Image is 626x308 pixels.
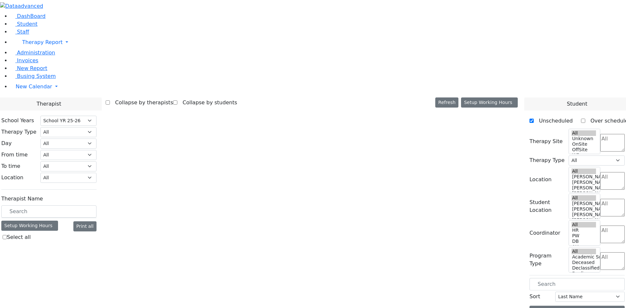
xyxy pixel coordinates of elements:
[572,254,596,260] option: Academic Support
[572,130,596,136] option: All
[572,244,596,250] option: AH
[572,185,596,191] option: [PERSON_NAME] 3
[572,206,596,212] option: [PERSON_NAME] 4
[1,174,23,182] label: Location
[572,169,596,174] option: All
[10,73,56,79] a: Busing System
[10,13,46,19] a: DashBoard
[10,57,38,64] a: Invoices
[534,116,573,126] label: Unscheduled
[17,50,55,56] span: Administration
[10,50,55,56] a: Administration
[17,73,56,79] span: Busing System
[572,271,596,276] option: Declines
[1,117,34,125] label: School Years
[10,21,37,27] a: Student
[572,212,596,217] option: [PERSON_NAME] 3
[1,139,12,147] label: Day
[572,136,596,141] option: Unknown
[572,147,596,153] option: OffSite
[10,36,626,49] a: Therapy Report
[16,83,52,90] span: New Calendar
[1,128,37,136] label: Therapy Type
[177,97,237,108] label: Collapse by students
[73,221,97,231] button: Print all
[572,180,596,185] option: [PERSON_NAME] 4
[529,252,565,268] label: Program Type
[17,57,38,64] span: Invoices
[600,134,625,152] textarea: Search
[600,252,625,270] textarea: Search
[1,151,28,159] label: From time
[529,229,560,237] label: Coordinator
[572,191,596,196] option: [PERSON_NAME] 2
[572,201,596,206] option: [PERSON_NAME] 5
[22,39,63,45] span: Therapy Report
[572,195,596,201] option: All
[572,239,596,244] option: DB
[572,233,596,239] option: PW
[461,97,518,108] button: Setup Working Hours
[17,65,47,71] span: New Report
[1,195,43,203] label: Therapist Name
[17,13,46,19] span: DashBoard
[10,80,626,93] a: New Calendar
[572,217,596,223] option: [PERSON_NAME] 2
[572,222,596,227] option: All
[37,100,61,108] span: Therapist
[7,233,31,241] label: Select all
[529,198,565,214] label: Student Location
[17,29,29,35] span: Staff
[529,138,563,145] label: Therapy Site
[572,265,596,271] option: Declassified
[17,21,37,27] span: Student
[10,65,47,71] a: New Report
[572,249,596,254] option: All
[600,199,625,216] textarea: Search
[572,227,596,233] option: HR
[572,174,596,180] option: [PERSON_NAME] 5
[600,226,625,243] textarea: Search
[435,97,458,108] button: Refresh
[572,260,596,265] option: Deceased
[1,162,20,170] label: To time
[572,153,596,158] option: WP
[529,293,540,301] label: Sort
[10,29,29,35] a: Staff
[1,221,58,231] div: Setup Working Hours
[567,100,587,108] span: Student
[529,176,552,183] label: Location
[529,156,565,164] label: Therapy Type
[110,97,173,108] label: Collapse by therapists
[1,205,97,218] input: Search
[572,141,596,147] option: OnSite
[600,172,625,190] textarea: Search
[529,278,625,290] input: Search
